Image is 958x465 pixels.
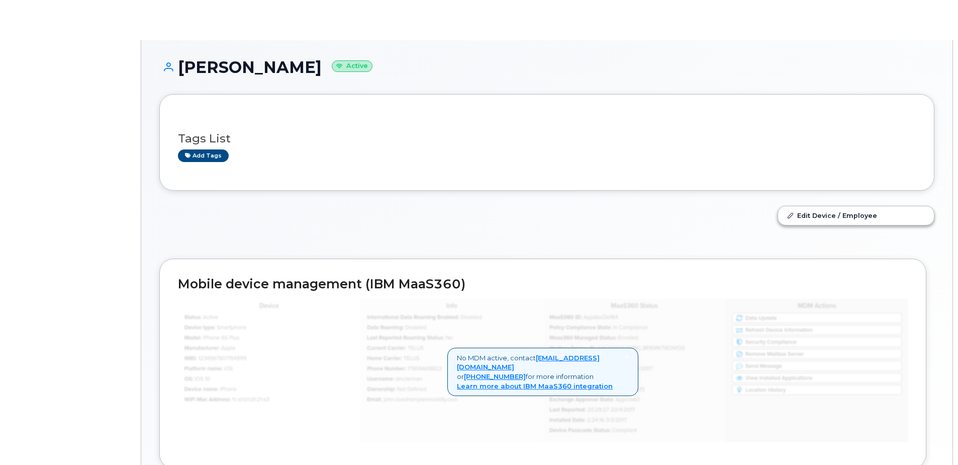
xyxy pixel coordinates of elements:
[178,277,908,291] h2: Mobile device management (IBM MaaS360)
[457,354,600,371] a: [EMAIL_ADDRESS][DOMAIN_NAME]
[332,60,372,72] small: Active
[159,58,934,76] h1: [PERSON_NAME]
[778,206,934,224] a: Edit Device / Employee
[178,149,229,162] a: Add tags
[178,298,908,442] img: mdm_maas360_data_lg-147edf4ce5891b6e296acbe60ee4acd306360f73f278574cfef86ac192ea0250.jpg
[457,382,613,390] a: Learn more about IBM MaaS360 integration
[625,352,629,361] span: ×
[464,372,526,380] a: [PHONE_NUMBER]
[447,348,638,396] div: No MDM active, contact or for more information
[178,132,916,145] h3: Tags List
[625,353,629,361] a: Close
